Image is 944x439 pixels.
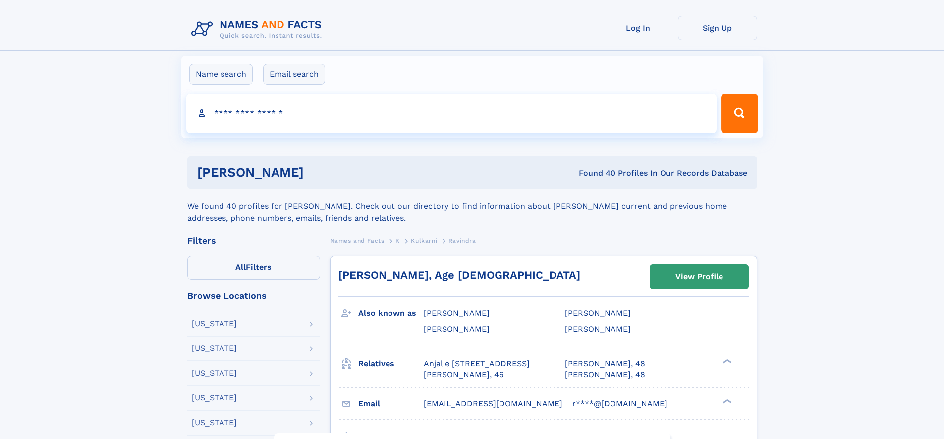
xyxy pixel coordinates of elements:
[448,237,476,244] span: Ravindra
[721,358,732,364] div: ❯
[411,237,437,244] span: Kulkarni
[650,265,748,289] a: View Profile
[187,256,320,280] label: Filters
[192,320,237,328] div: [US_STATE]
[424,399,562,408] span: [EMAIL_ADDRESS][DOMAIN_NAME]
[187,292,320,300] div: Browse Locations
[424,369,504,380] a: [PERSON_NAME], 46
[235,262,246,272] span: All
[192,344,237,352] div: [US_STATE]
[395,237,400,244] span: K
[187,189,757,224] div: We found 40 profiles for [PERSON_NAME]. Check out our directory to find information about [PERSON...
[721,398,732,404] div: ❯
[263,64,325,85] label: Email search
[358,305,424,322] h3: Also known as
[358,355,424,372] h3: Relatives
[338,269,580,281] a: [PERSON_NAME], Age [DEMOGRAPHIC_DATA]
[187,236,320,245] div: Filters
[424,308,490,318] span: [PERSON_NAME]
[675,265,723,288] div: View Profile
[565,308,631,318] span: [PERSON_NAME]
[411,234,437,246] a: Kulkarni
[358,395,424,412] h3: Email
[424,358,530,369] a: Anjalie [STREET_ADDRESS]
[189,64,253,85] label: Name search
[192,369,237,377] div: [US_STATE]
[565,369,645,380] a: [PERSON_NAME], 48
[565,324,631,334] span: [PERSON_NAME]
[678,16,757,40] a: Sign Up
[441,168,747,179] div: Found 40 Profiles In Our Records Database
[197,166,442,179] h1: [PERSON_NAME]
[330,234,385,246] a: Names and Facts
[192,394,237,402] div: [US_STATE]
[395,234,400,246] a: K
[599,16,678,40] a: Log In
[186,94,717,133] input: search input
[192,419,237,427] div: [US_STATE]
[565,358,645,369] a: [PERSON_NAME], 48
[721,94,758,133] button: Search Button
[424,324,490,334] span: [PERSON_NAME]
[187,16,330,43] img: Logo Names and Facts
